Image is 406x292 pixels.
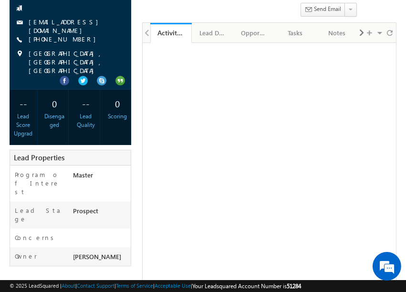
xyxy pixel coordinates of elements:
[282,27,308,39] div: Tasks
[116,282,153,289] a: Terms of Service
[233,23,275,42] li: Opportunities
[155,282,191,289] a: Acceptable Use
[192,282,301,290] span: Your Leadsquared Account Number is
[12,88,174,219] textarea: Type your message and hit 'Enter'
[29,18,103,34] a: [EMAIL_ADDRESS][DOMAIN_NAME]
[12,112,35,138] div: Lead Score Upgrad
[314,5,341,13] span: Send Email
[43,112,66,129] div: Disengaged
[29,49,124,75] span: [GEOGRAPHIC_DATA], [GEOGRAPHIC_DATA], [GEOGRAPHIC_DATA]
[233,23,275,43] a: Opportunities
[192,23,233,43] a: Lead Details
[71,170,131,184] div: Master
[301,3,345,17] button: Send Email
[29,35,101,44] span: [PHONE_NUMBER]
[150,23,192,43] a: Activity History
[156,5,179,28] div: Minimize live chat window
[43,94,66,112] div: 0
[74,94,97,112] div: --
[50,50,160,63] div: Chat with us now
[316,23,358,43] a: Notes
[15,170,65,196] label: Program of Interest
[192,23,233,42] li: Lead Details
[77,282,115,289] a: Contact Support
[241,27,266,39] div: Opportunities
[106,112,129,121] div: Scoring
[15,233,57,242] label: Concerns
[130,226,173,239] em: Start Chat
[74,112,97,129] div: Lead Quality
[71,206,131,219] div: Prospect
[12,94,35,112] div: --
[324,27,349,39] div: Notes
[10,282,301,291] span: © 2025 LeadSquared | | | | |
[14,153,64,162] span: Lead Properties
[150,23,192,42] li: Activity History
[15,206,65,223] label: Lead Stage
[106,94,129,112] div: 0
[199,27,225,39] div: Lead Details
[157,28,185,37] div: Activity History
[16,50,40,63] img: d_60004797649_company_0_60004797649
[275,23,316,43] a: Tasks
[62,282,75,289] a: About
[73,252,121,261] span: [PERSON_NAME]
[287,282,301,290] span: 51284
[15,252,37,261] label: Owner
